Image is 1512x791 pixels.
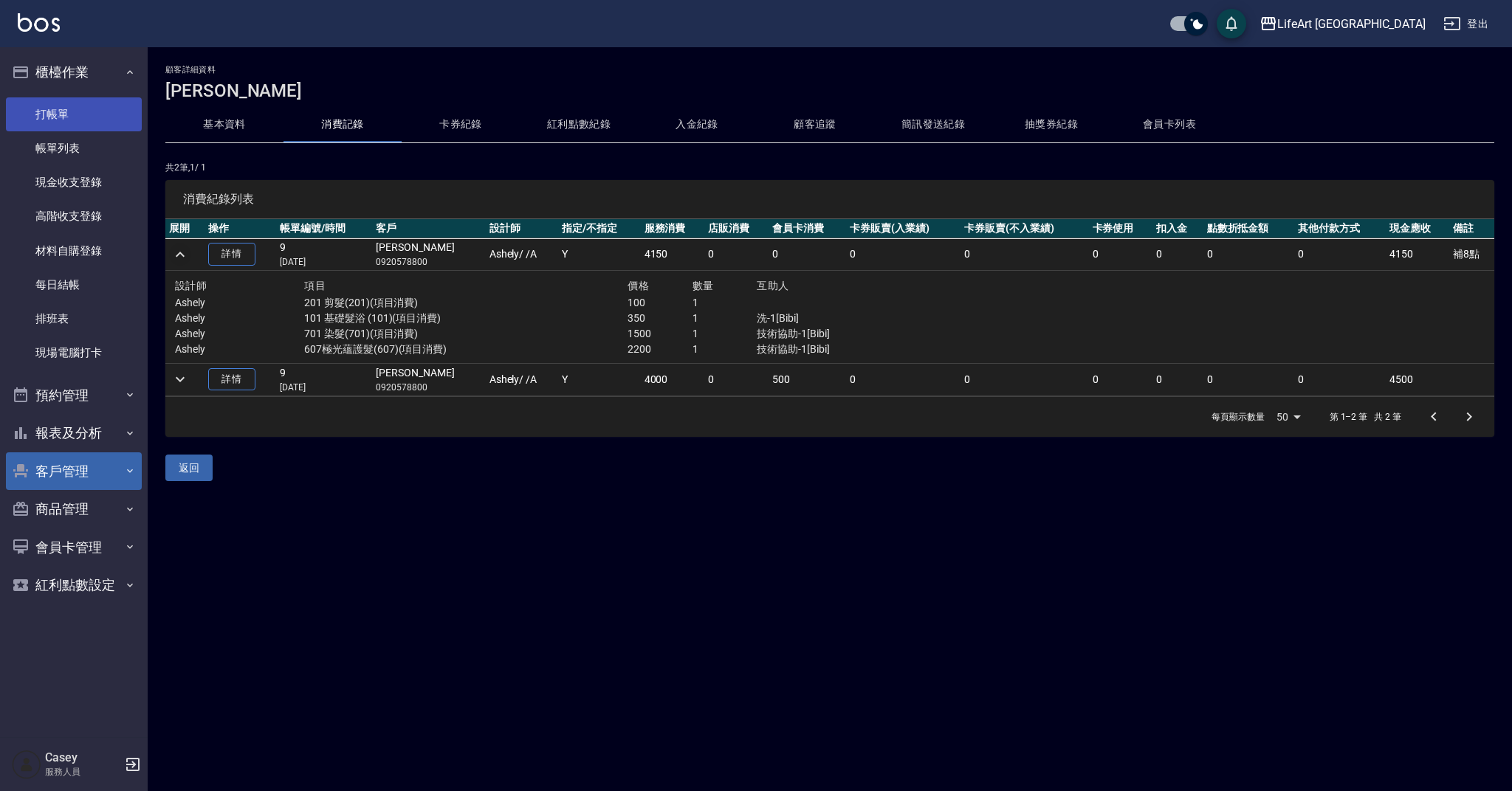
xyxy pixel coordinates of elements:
td: 0 [1203,238,1295,271]
a: 排班表 [6,302,142,336]
p: 350 [628,311,693,326]
span: 設計師 [175,280,207,291]
button: 抽獎券紀錄 [992,107,1110,142]
a: 帳單列表 [6,131,142,165]
th: 店販消費 [704,219,769,238]
td: Ashely / /A [486,363,558,395]
button: 登出 [1437,10,1494,38]
p: 2200 [628,342,693,357]
p: Ashely [175,326,304,342]
th: 客戶 [372,219,485,238]
td: 4150 [1386,238,1450,271]
button: expand row [169,368,191,390]
td: 0 [1152,238,1203,271]
p: 1 [693,342,757,357]
p: 1500 [628,326,693,342]
th: 操作 [205,219,277,238]
td: 0 [1152,363,1203,395]
p: 0920578800 [376,381,481,394]
button: 預約管理 [6,376,142,415]
img: Logo [18,13,60,32]
p: 101 基礎髮浴 (101)(項目消費) [304,311,628,326]
span: 消費紀錄列表 [183,192,1477,207]
button: 客戶管理 [6,452,142,491]
th: 其他付款方式 [1294,219,1386,238]
p: 技術協助-1[Bibi] [757,326,951,342]
th: 指定/不指定 [558,219,641,238]
p: Ashely [175,311,304,326]
p: 607極光蘊護髮(607)(項目消費) [304,342,628,357]
button: 基本資料 [165,107,283,142]
button: 商品管理 [6,490,142,528]
td: Y [558,363,641,395]
td: 0 [769,238,846,271]
p: [DATE] [280,381,368,394]
td: 0 [1203,363,1295,395]
button: 返回 [165,455,213,482]
td: Y [558,238,641,271]
p: 共 2 筆, 1 / 1 [165,161,1494,174]
div: 50 [1271,397,1306,437]
td: 4000 [641,363,705,395]
td: 0 [846,363,961,395]
th: 扣入金 [1152,219,1203,238]
p: [DATE] [280,255,368,269]
span: 項目 [304,280,326,291]
th: 備註 [1449,219,1494,238]
button: 紅利點數紀錄 [520,107,638,142]
span: 價格 [628,280,649,291]
p: 0920578800 [376,255,481,269]
th: 卡券販賣(入業績) [846,219,961,238]
p: 技術協助-1[Bibi] [757,342,951,357]
button: 消費記錄 [283,107,402,142]
td: 0 [704,238,769,271]
button: 會員卡管理 [6,528,142,567]
td: 9 [276,238,372,271]
p: Ashely [175,295,304,311]
th: 卡券使用 [1089,219,1153,238]
button: 會員卡列表 [1110,107,1228,142]
span: 數量 [693,280,714,291]
td: Ashely / /A [486,238,558,271]
button: 顧客追蹤 [756,107,874,142]
h5: Casey [45,750,120,765]
a: 現場電腦打卡 [6,336,142,370]
td: [PERSON_NAME] [372,238,485,271]
h3: [PERSON_NAME] [165,80,1494,101]
td: 500 [769,363,846,395]
p: 201 剪髮(201)(項目消費) [304,295,628,311]
a: 詳情 [208,368,255,391]
div: LifeArt [GEOGRAPHIC_DATA] [1277,15,1426,33]
th: 服務消費 [641,219,705,238]
p: 1 [693,311,757,326]
th: 卡券販賣(不入業績) [961,219,1088,238]
p: 每頁顯示數量 [1212,410,1265,424]
td: 0 [846,238,961,271]
th: 點數折抵金額 [1203,219,1295,238]
td: 0 [961,238,1088,271]
button: 簡訊發送紀錄 [874,107,992,142]
td: 0 [961,363,1088,395]
p: 701 染髮(701)(項目消費) [304,326,628,342]
th: 帳單編號/時間 [276,219,372,238]
td: 4500 [1386,363,1450,395]
button: 報表及分析 [6,414,142,452]
h2: 顧客詳細資料 [165,65,1494,75]
a: 現金收支登錄 [6,165,142,199]
td: 0 [704,363,769,395]
th: 現金應收 [1386,219,1450,238]
td: 0 [1089,238,1153,271]
button: expand row [169,243,191,266]
button: save [1217,9,1246,38]
button: 紅利點數設定 [6,566,142,604]
button: 櫃檯作業 [6,53,142,91]
button: LifeArt [GEOGRAPHIC_DATA] [1254,9,1432,39]
a: 高階收支登錄 [6,199,142,233]
a: 材料自購登錄 [6,234,142,268]
p: 100 [628,295,693,311]
button: 入金紀錄 [638,107,756,142]
td: 9 [276,363,372,395]
a: 每日結帳 [6,268,142,302]
p: 洗-1[Bibi] [757,311,951,326]
p: 1 [693,326,757,342]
